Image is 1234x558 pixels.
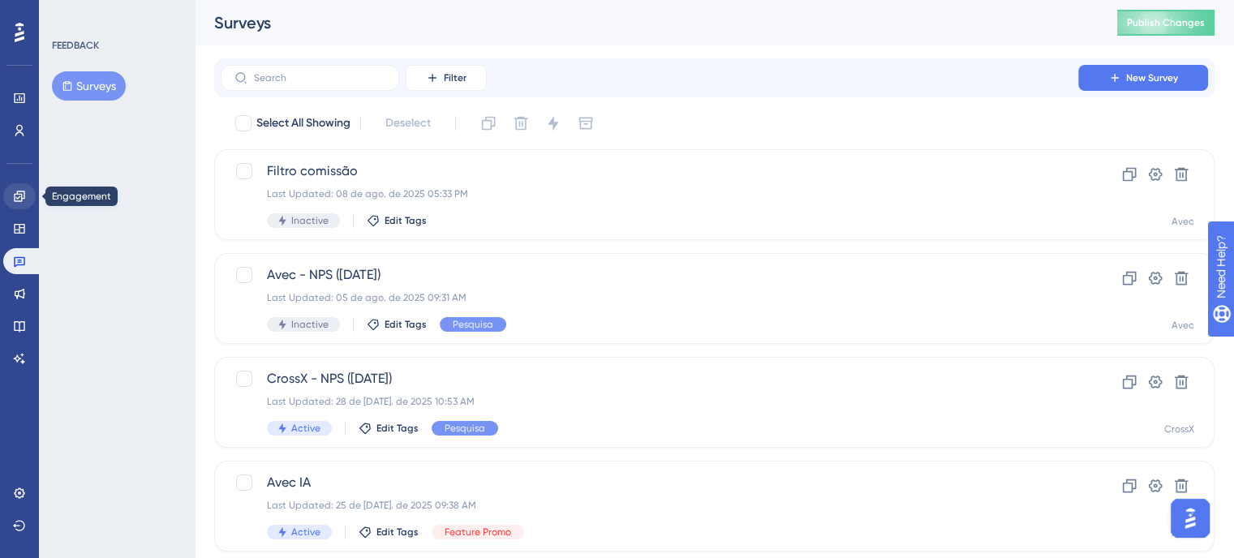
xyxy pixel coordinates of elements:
div: Last Updated: 05 de ago. de 2025 09:31 AM [267,291,1032,304]
span: Avec - NPS ([DATE]) [267,265,1032,285]
button: Edit Tags [367,214,427,227]
span: Edit Tags [376,422,419,435]
button: Edit Tags [359,422,419,435]
button: New Survey [1078,65,1208,91]
span: Inactive [291,214,329,227]
input: Search [254,72,385,84]
span: Avec IA [267,473,1032,492]
span: Inactive [291,318,329,331]
span: Filter [444,71,467,84]
span: Feature Promo [445,526,511,539]
span: Deselect [385,114,431,133]
span: Active [291,422,320,435]
button: Surveys [52,71,126,101]
button: Publish Changes [1117,10,1215,36]
span: Need Help? [38,4,101,24]
span: Select All Showing [256,114,350,133]
span: Edit Tags [385,318,427,331]
div: Surveys [214,11,1077,34]
button: Edit Tags [359,526,419,539]
iframe: UserGuiding AI Assistant Launcher [1166,494,1215,543]
span: CrossX - NPS ([DATE]) [267,369,1032,388]
div: Last Updated: 08 de ago. de 2025 05:33 PM [267,187,1032,200]
div: FEEDBACK [52,39,99,52]
span: Filtro comissão [267,161,1032,181]
div: CrossX [1164,423,1194,436]
span: Active [291,526,320,539]
span: Edit Tags [376,526,419,539]
span: Pesquisa [453,318,493,331]
div: Last Updated: 25 de [DATE]. de 2025 09:38 AM [267,499,1032,512]
span: Publish Changes [1127,16,1205,29]
button: Edit Tags [367,318,427,331]
button: Filter [406,65,487,91]
div: Last Updated: 28 de [DATE]. de 2025 10:53 AM [267,395,1032,408]
div: Avec [1172,215,1194,228]
span: New Survey [1126,71,1178,84]
div: Avec [1172,319,1194,332]
span: Pesquisa [445,422,485,435]
span: Edit Tags [385,214,427,227]
button: Deselect [371,109,445,138]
